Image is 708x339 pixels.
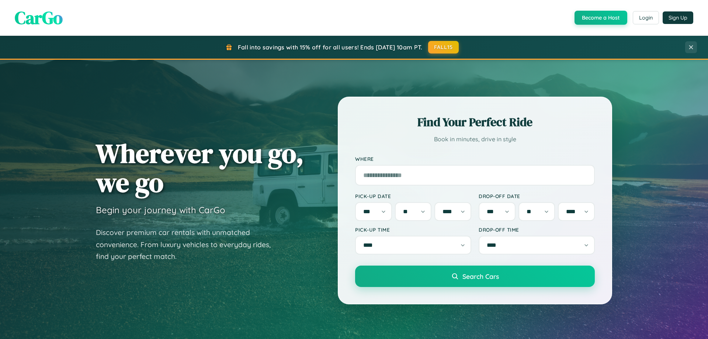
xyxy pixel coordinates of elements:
label: Where [355,156,595,162]
h1: Wherever you go, we go [96,139,304,197]
label: Drop-off Time [479,226,595,233]
button: Sign Up [663,11,693,24]
button: FALL15 [428,41,459,53]
p: Book in minutes, drive in style [355,134,595,145]
h2: Find Your Perfect Ride [355,114,595,130]
button: Become a Host [575,11,627,25]
p: Discover premium car rentals with unmatched convenience. From luxury vehicles to everyday rides, ... [96,226,280,263]
span: CarGo [15,6,63,30]
label: Pick-up Date [355,193,471,199]
label: Drop-off Date [479,193,595,199]
span: Fall into savings with 15% off for all users! Ends [DATE] 10am PT. [238,44,423,51]
span: Search Cars [462,272,499,280]
label: Pick-up Time [355,226,471,233]
button: Search Cars [355,266,595,287]
button: Login [633,11,659,24]
h3: Begin your journey with CarGo [96,204,225,215]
